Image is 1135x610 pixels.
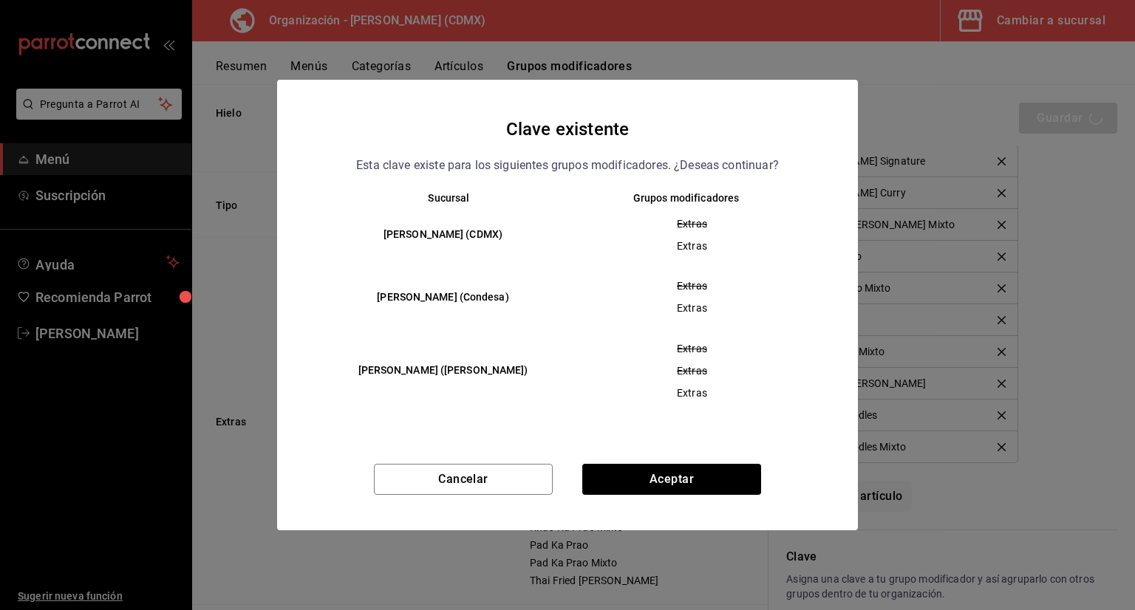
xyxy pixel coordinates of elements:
span: Extras [580,216,804,231]
button: Aceptar [582,464,761,495]
span: Extras [580,385,804,400]
h6: [PERSON_NAME] (Condesa) [330,289,556,306]
h6: [PERSON_NAME] ([PERSON_NAME]) [330,363,556,379]
span: Extras [580,363,804,378]
p: Esta clave existe para los siguientes grupos modificadores. ¿Deseas continuar? [356,156,779,175]
span: Extras [580,301,804,315]
th: Grupos modificadores [567,192,828,204]
span: Extras [580,278,804,293]
th: Sucursal [307,192,567,204]
h4: Clave existente [506,115,629,143]
span: Extras [580,239,804,253]
span: Extras [580,341,804,356]
h6: [PERSON_NAME] (CDMX) [330,227,556,243]
button: Cancelar [374,464,553,495]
